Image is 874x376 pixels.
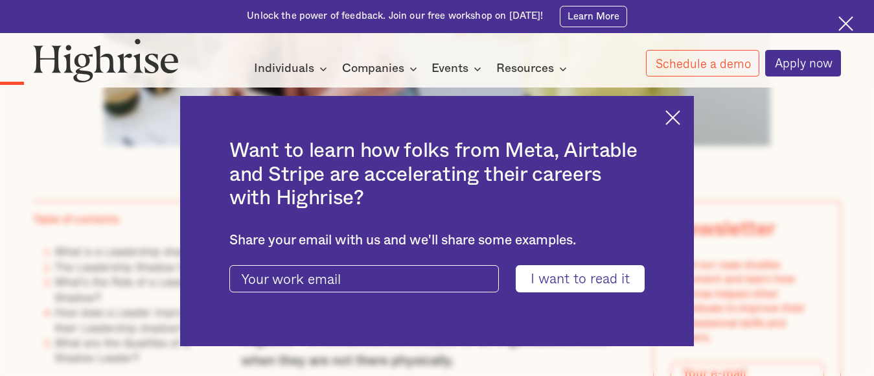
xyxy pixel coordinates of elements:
[247,10,543,23] div: Unlock the power of feedback. Join our free workshop on [DATE]!
[229,265,645,292] form: current-ascender-blog-article-modal-form
[254,61,314,76] div: Individuals
[229,233,645,249] div: Share your email with us and we'll share some examples.
[560,6,627,27] a: Learn More
[229,265,499,292] input: Your work email
[431,61,485,76] div: Events
[665,110,680,125] img: Cross icon
[254,61,331,76] div: Individuals
[33,38,179,82] img: Highrise logo
[838,16,853,31] img: Cross icon
[496,61,554,76] div: Resources
[516,265,645,292] input: I want to read it
[229,139,645,211] h2: Want to learn how folks from Meta, Airtable and Stripe are accelerating their careers with Highrise?
[496,61,571,76] div: Resources
[342,61,421,76] div: Companies
[765,50,842,77] a: Apply now
[431,61,468,76] div: Events
[342,61,404,76] div: Companies
[646,50,760,76] a: Schedule a demo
